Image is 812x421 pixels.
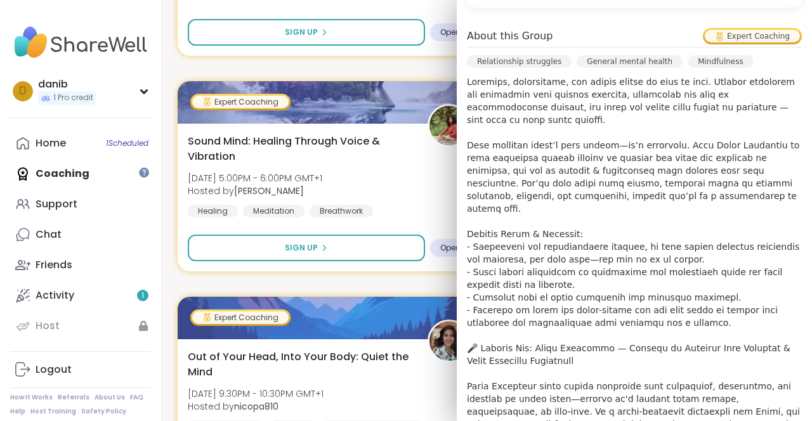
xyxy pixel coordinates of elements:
a: Safety Policy [81,407,126,416]
button: Sign Up [188,235,425,261]
img: ShareWell Nav Logo [10,20,152,65]
a: Chat [10,219,152,250]
div: Logout [36,363,72,377]
div: Home [36,136,66,150]
img: nicopa810 [429,321,469,361]
span: Sign Up [285,27,318,38]
h4: About this Group [467,29,553,44]
b: [PERSON_NAME] [234,185,304,197]
a: Logout [10,354,152,385]
span: Sign Up [285,242,318,254]
div: Expert Coaching [192,311,289,324]
span: [DATE] 5:00PM - 6:00PM GMT+1 [188,172,322,185]
div: danib [38,77,96,91]
div: Host [36,319,60,333]
span: Open [440,243,461,253]
div: Relationship struggles [467,55,572,68]
a: Host [10,311,152,341]
span: 1 Pro credit [53,93,93,103]
a: Friends [10,250,152,280]
b: nicopa810 [234,400,278,413]
div: Breathwork [310,205,373,217]
a: How It Works [10,393,53,402]
a: Host Training [30,407,76,416]
div: Activity [36,288,74,302]
span: d [19,83,27,100]
span: 1 Scheduled [106,138,148,148]
a: FAQ [130,393,143,402]
div: Friends [36,258,72,272]
span: Out of Your Head, Into Your Body: Quiet the Mind [188,349,414,380]
span: [DATE] 9:30PM - 10:30PM GMT+1 [188,387,324,400]
span: 1 [141,290,144,301]
span: Sound Mind: Healing Through Voice & Vibration [188,134,414,164]
button: Sign Up [188,19,425,46]
div: Expert Coaching [192,96,289,108]
img: Joana_Ayala [429,106,469,145]
div: Healing [188,205,238,217]
a: Home1Scheduled [10,128,152,159]
a: Referrals [58,393,89,402]
iframe: Spotlight [139,167,149,178]
div: Mindfulness [688,55,754,68]
a: Support [10,189,152,219]
a: Help [10,407,25,416]
a: Activity1 [10,280,152,311]
div: Meditation [243,205,304,217]
a: About Us [95,393,125,402]
div: General mental health [577,55,683,68]
span: Open [440,27,461,37]
span: Hosted by [188,185,322,197]
div: Support [36,197,77,211]
div: Expert Coaching [705,30,800,42]
span: Hosted by [188,400,324,413]
div: Chat [36,228,62,242]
